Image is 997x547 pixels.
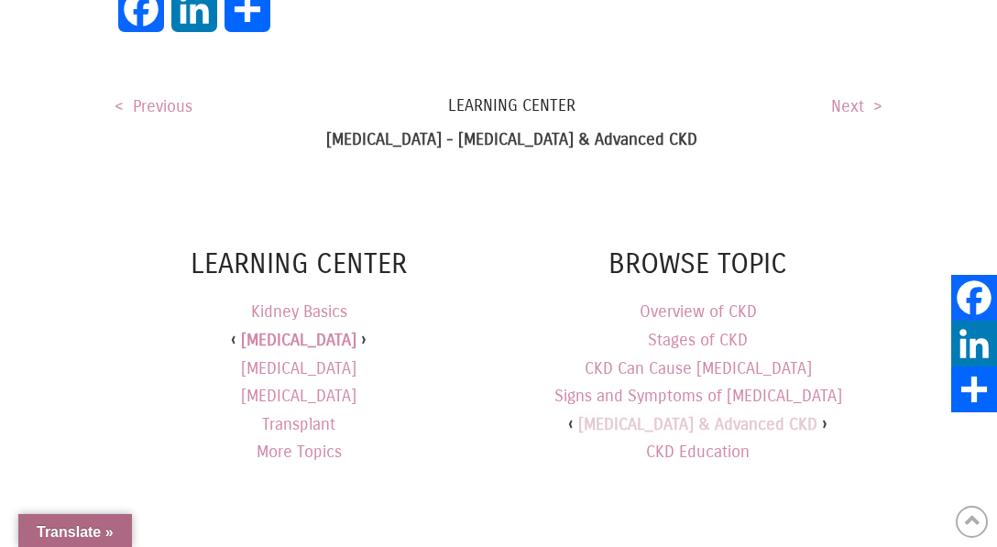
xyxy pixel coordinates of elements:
a: LinkedIn [951,321,997,366]
a: Transplant [262,410,335,439]
a: [MEDICAL_DATA] [241,326,356,355]
a: Stages of CKD [648,330,748,350]
a: Facebook [951,275,997,321]
a: [MEDICAL_DATA] [241,382,356,410]
h4: Browse Topic [514,245,882,284]
a: Overview of CKD [640,301,757,322]
b: [MEDICAL_DATA] - [MEDICAL_DATA] & Advanced CKD [326,129,697,149]
a: Back to Top [956,506,988,538]
a: [MEDICAL_DATA] & Advanced CKD [578,414,817,434]
h4: Learning Center [115,245,483,284]
a: [MEDICAL_DATA] [241,355,356,383]
a: < Previous [115,96,192,116]
a: Kidney Basics [251,298,347,326]
a: More Topics [257,438,342,466]
a: CKD Can Cause [MEDICAL_DATA] [585,358,812,378]
a: Signs and Symptoms of [MEDICAL_DATA] [554,386,842,406]
a: CKD Education [646,442,750,462]
a: Learning Center [115,94,882,117]
span: Translate » [37,524,114,540]
a: Next > [831,96,882,116]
